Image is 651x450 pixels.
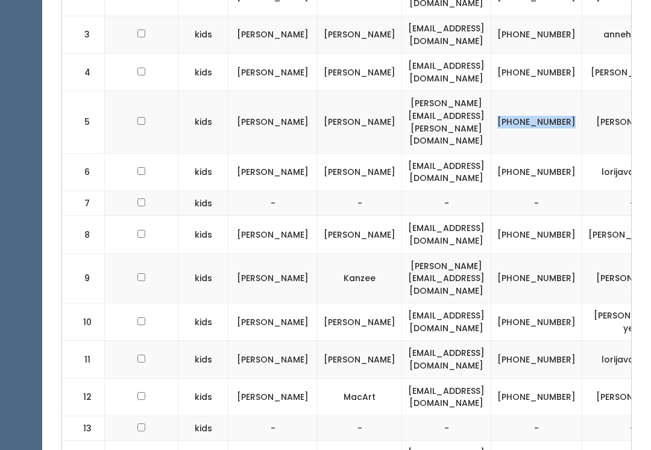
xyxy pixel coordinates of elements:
td: - [228,191,318,216]
td: kids [178,91,228,153]
td: [PHONE_NUMBER] [491,303,582,341]
td: - [402,416,491,441]
td: 11 [62,341,104,378]
td: [PERSON_NAME] [228,253,318,303]
td: - [491,191,582,216]
td: MacArt [318,378,402,416]
td: [PERSON_NAME][EMAIL_ADDRESS][PERSON_NAME][DOMAIN_NAME] [402,91,491,153]
td: [PERSON_NAME] [318,153,402,191]
td: [EMAIL_ADDRESS][DOMAIN_NAME] [402,16,491,54]
td: - [318,416,402,441]
td: 8 [62,216,104,253]
td: [PERSON_NAME] [228,153,318,191]
td: [PHONE_NUMBER] [491,91,582,153]
td: - [228,416,318,441]
td: [PERSON_NAME] [228,16,318,54]
td: [PERSON_NAME] [318,303,402,341]
td: [PERSON_NAME] [228,303,318,341]
td: [PERSON_NAME] [228,341,318,378]
td: [EMAIL_ADDRESS][DOMAIN_NAME] [402,378,491,416]
td: [PHONE_NUMBER] [491,341,582,378]
td: kids [178,216,228,253]
td: - [491,416,582,441]
td: [PERSON_NAME] [318,16,402,54]
td: kids [178,153,228,191]
td: 12 [62,378,104,416]
td: [EMAIL_ADDRESS][DOMAIN_NAME] [402,153,491,191]
td: 6 [62,153,104,191]
td: 9 [62,253,104,303]
td: 3 [62,16,104,54]
td: [PHONE_NUMBER] [491,16,582,54]
td: Kanzee [318,253,402,303]
td: kids [178,341,228,378]
td: [PERSON_NAME] [228,378,318,416]
td: kids [178,416,228,441]
td: [PHONE_NUMBER] [491,216,582,253]
td: [PERSON_NAME] [228,54,318,91]
td: [PHONE_NUMBER] [491,153,582,191]
td: [PERSON_NAME] [318,54,402,91]
td: [PHONE_NUMBER] [491,378,582,416]
td: - [402,191,491,216]
td: [EMAIL_ADDRESS][DOMAIN_NAME] [402,341,491,378]
td: [PERSON_NAME] [228,216,318,253]
td: [PERSON_NAME] [318,91,402,153]
td: kids [178,16,228,54]
td: [PHONE_NUMBER] [491,253,582,303]
td: kids [178,191,228,216]
td: [PERSON_NAME] [318,341,402,378]
td: kids [178,303,228,341]
td: [PERSON_NAME] [228,91,318,153]
td: [EMAIL_ADDRESS][DOMAIN_NAME] [402,54,491,91]
td: [EMAIL_ADDRESS][DOMAIN_NAME] [402,216,491,253]
td: [EMAIL_ADDRESS][DOMAIN_NAME] [402,303,491,341]
td: 5 [62,91,104,153]
td: - [318,191,402,216]
td: 10 [62,303,104,341]
td: 4 [62,54,104,91]
td: 13 [62,416,104,441]
td: 7 [62,191,104,216]
td: kids [178,253,228,303]
td: kids [178,378,228,416]
td: [PERSON_NAME] [318,216,402,253]
td: kids [178,54,228,91]
td: [PHONE_NUMBER] [491,54,582,91]
td: [PERSON_NAME][EMAIL_ADDRESS][DOMAIN_NAME] [402,253,491,303]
